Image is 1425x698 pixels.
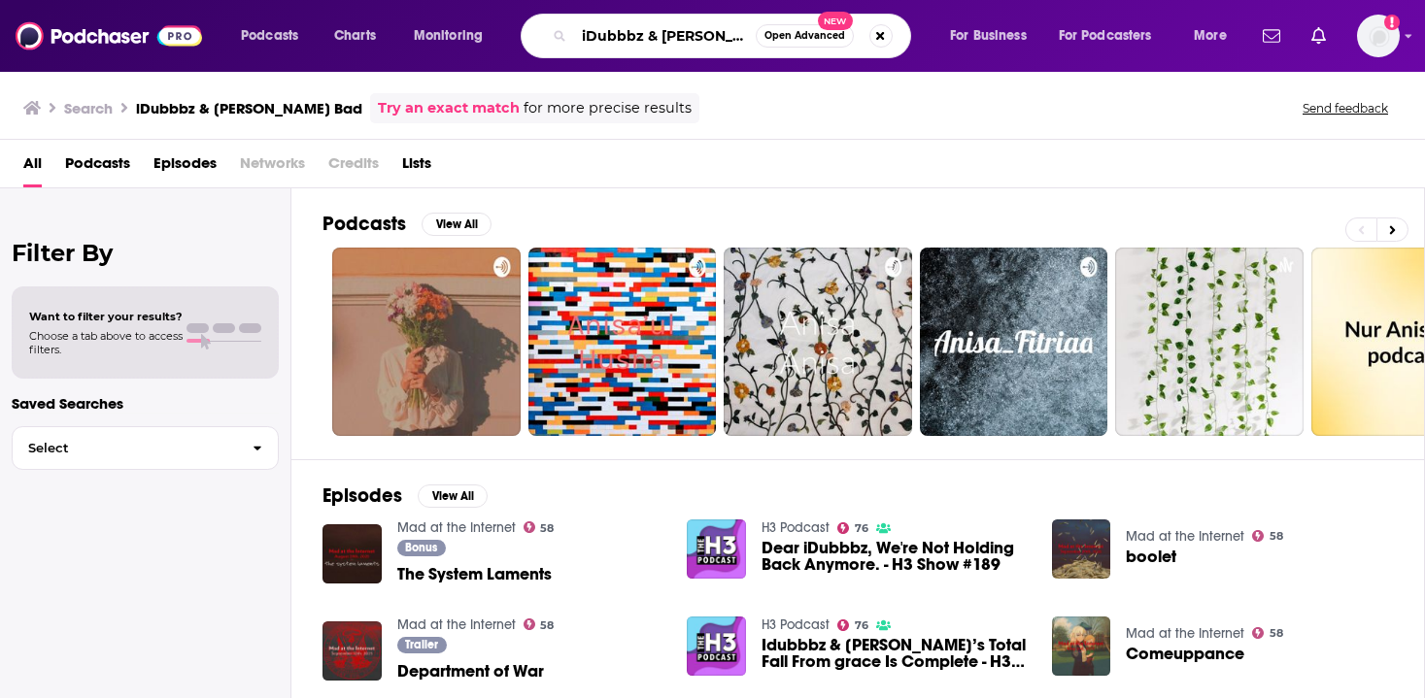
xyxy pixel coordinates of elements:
[13,442,237,454] span: Select
[1297,100,1394,116] button: Send feedback
[378,97,520,119] a: Try an exact match
[322,212,406,236] h2: Podcasts
[762,519,830,536] a: H3 Podcast
[1270,629,1283,638] span: 58
[1252,627,1283,639] a: 58
[322,483,488,508] a: EpisodesView All
[540,621,554,630] span: 58
[405,542,437,553] span: Bonus
[65,148,130,187] a: Podcasts
[1194,22,1227,50] span: More
[153,148,217,187] a: Episodes
[29,329,183,356] span: Choose a tab above to access filters.
[1046,20,1180,51] button: open menu
[23,148,42,187] a: All
[1357,15,1400,57] span: Logged in as sashagoldin
[1384,15,1400,30] svg: Add a profile image
[322,483,402,508] h2: Episodes
[855,524,868,533] span: 76
[936,20,1051,51] button: open menu
[405,639,438,650] span: Trailer
[1304,19,1334,52] a: Show notifications dropdown
[322,524,382,583] img: The System Laments
[241,22,298,50] span: Podcasts
[1357,15,1400,57] button: Show profile menu
[12,426,279,470] button: Select
[524,521,555,533] a: 58
[1052,519,1111,579] img: boolet
[414,22,483,50] span: Monitoring
[1126,548,1176,565] a: boolet
[687,519,746,579] img: Dear iDubbbz, We're Not Holding Back Anymore. - H3 Show #189
[136,99,362,117] h3: iDubbbz & [PERSON_NAME] Bad
[227,20,323,51] button: open menu
[524,97,692,119] span: for more precise results
[29,310,183,323] span: Want to filter your results?
[1252,530,1283,542] a: 58
[524,618,555,630] a: 58
[1126,625,1244,642] a: Mad at the Internet
[837,619,868,631] a: 76
[12,394,279,413] p: Saved Searches
[1255,19,1288,52] a: Show notifications dropdown
[418,484,488,508] button: View All
[837,522,868,534] a: 76
[328,148,379,187] span: Credits
[397,616,516,633] a: Mad at the Internet
[12,239,279,267] h2: Filter By
[762,637,1029,670] span: Idubbbz & [PERSON_NAME]’s Total Fall From grace Is Complete - H3 Show #190
[1357,15,1400,57] img: User Profile
[950,22,1027,50] span: For Business
[334,22,376,50] span: Charts
[762,637,1029,670] a: Idubbbz & Anisa’s Total Fall From grace Is Complete - H3 Show #190
[16,17,202,54] img: Podchaser - Follow, Share and Rate Podcasts
[539,14,930,58] div: Search podcasts, credits, & more...
[322,20,388,51] a: Charts
[540,524,554,533] span: 58
[397,519,516,536] a: Mad at the Internet
[64,99,113,117] h3: Search
[402,148,431,187] a: Lists
[855,621,868,630] span: 76
[762,616,830,633] a: H3 Podcast
[1059,22,1152,50] span: For Podcasters
[400,20,508,51] button: open menu
[818,12,853,30] span: New
[1126,646,1244,662] a: Comeuppance
[322,212,492,236] a: PodcastsView All
[1270,532,1283,541] span: 58
[397,566,552,582] a: The System Laments
[764,31,845,41] span: Open Advanced
[756,24,854,48] button: Open AdvancedNew
[574,20,756,51] input: Search podcasts, credits, & more...
[1180,20,1251,51] button: open menu
[1052,616,1111,676] img: Comeuppance
[397,663,544,680] a: Department of War
[422,213,492,236] button: View All
[1126,528,1244,545] a: Mad at the Internet
[322,621,382,681] img: Department of War
[240,148,305,187] span: Networks
[687,616,746,676] img: Idubbbz & Anisa’s Total Fall From grace Is Complete - H3 Show #190
[762,540,1029,573] a: Dear iDubbbz, We're Not Holding Back Anymore. - H3 Show #189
